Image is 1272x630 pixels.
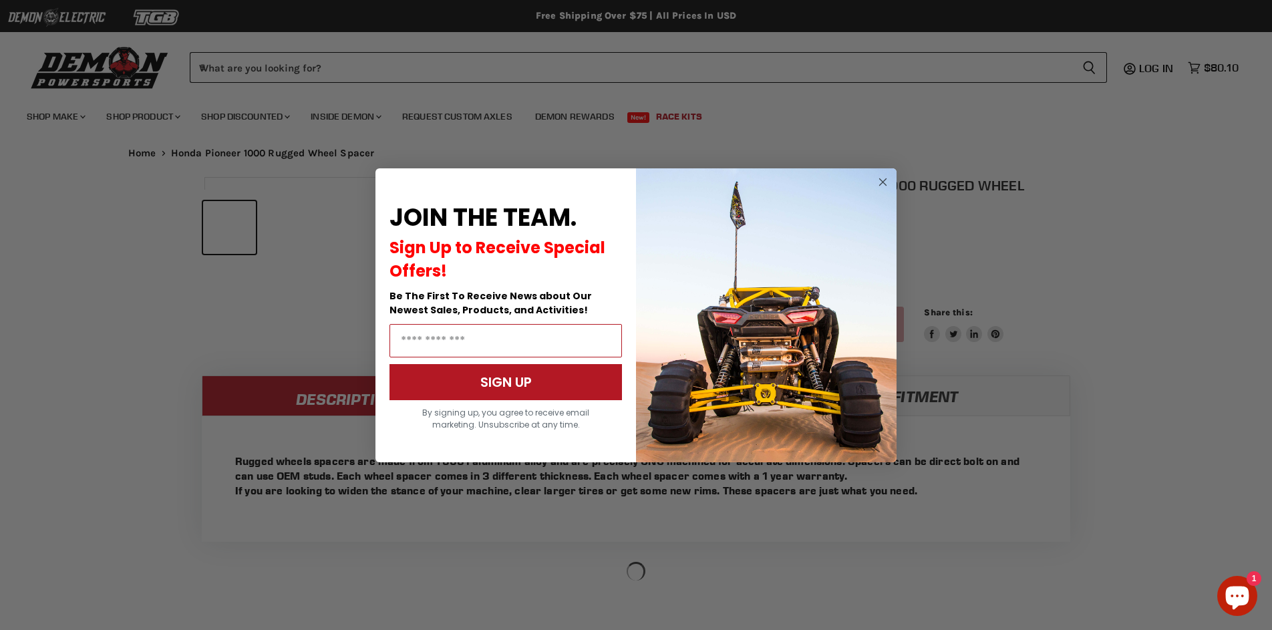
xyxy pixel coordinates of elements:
span: Sign Up to Receive Special Offers! [389,237,605,282]
img: a9095488-b6e7-41ba-879d-588abfab540b.jpeg [636,168,897,462]
input: Email Address [389,324,622,357]
span: By signing up, you agree to receive email marketing. Unsubscribe at any time. [422,407,589,430]
button: Close dialog [874,174,891,190]
span: JOIN THE TEAM. [389,200,577,234]
span: Be The First To Receive News about Our Newest Sales, Products, and Activities! [389,289,592,317]
button: SIGN UP [389,364,622,400]
inbox-online-store-chat: Shopify online store chat [1213,576,1261,619]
